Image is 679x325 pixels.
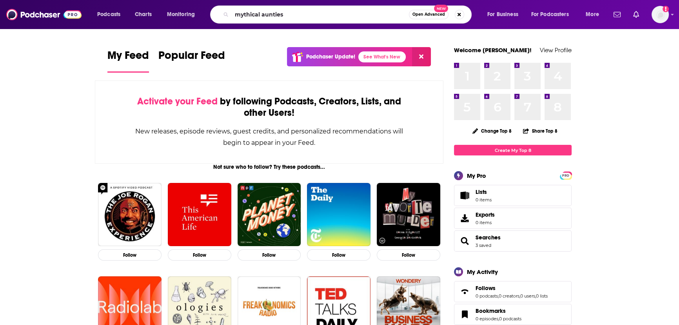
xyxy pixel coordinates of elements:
[107,49,149,67] span: My Feed
[6,7,82,22] img: Podchaser - Follow, Share and Rate Podcasts
[652,6,669,23] img: User Profile
[531,9,569,20] span: For Podcasters
[487,9,518,20] span: For Business
[519,293,520,299] span: ,
[499,316,521,321] a: 0 podcasts
[652,6,669,23] button: Show profile menu
[476,285,496,292] span: Follows
[168,249,231,261] button: Follow
[630,8,642,21] a: Show notifications dropdown
[454,46,532,54] a: Welcome [PERSON_NAME]!
[358,51,406,62] a: See What's New
[434,5,448,12] span: New
[476,220,495,225] span: 0 items
[476,188,492,195] span: Lists
[476,293,498,299] a: 0 podcasts
[499,293,519,299] a: 0 creators
[580,8,609,21] button: open menu
[454,208,572,229] a: Exports
[476,188,487,195] span: Lists
[457,309,472,320] a: Bookmarks
[218,5,479,24] div: Search podcasts, credits, & more...
[476,316,498,321] a: 0 episodes
[476,211,495,218] span: Exports
[663,6,669,12] svg: Add a profile image
[468,126,516,136] button: Change Top 8
[95,164,443,170] div: Not sure who to follow? Try these podcasts...
[238,249,301,261] button: Follow
[409,10,448,19] button: Open AdvancedNew
[238,183,301,246] img: Planet Money
[498,293,499,299] span: ,
[306,53,355,60] p: Podchaser Update!
[498,316,499,321] span: ,
[467,268,498,276] div: My Activity
[97,9,120,20] span: Podcasts
[307,183,370,246] img: The Daily
[476,197,492,203] span: 0 items
[130,8,156,21] a: Charts
[476,243,491,248] a: 3 saved
[523,123,558,139] button: Share Top 8
[137,95,218,107] span: Activate your Feed
[482,8,528,21] button: open menu
[162,8,205,21] button: open menu
[412,13,445,16] span: Open Advanced
[134,126,404,148] div: New releases, episode reviews, guest credits, and personalized recommendations will begin to appe...
[467,172,486,179] div: My Pro
[307,249,370,261] button: Follow
[134,96,404,119] div: by following Podcasts, Creators, Lists, and other Users!
[454,230,572,252] span: Searches
[536,293,548,299] a: 0 lists
[586,9,599,20] span: More
[454,281,572,302] span: Follows
[158,49,225,73] a: Popular Feed
[610,8,624,21] a: Show notifications dropdown
[98,249,162,261] button: Follow
[652,6,669,23] span: Logged in as vivianamoreno
[520,293,535,299] a: 0 users
[457,286,472,297] a: Follows
[167,9,195,20] span: Monitoring
[535,293,536,299] span: ,
[540,46,572,54] a: View Profile
[476,234,501,241] a: Searches
[476,307,506,314] span: Bookmarks
[476,285,548,292] a: Follows
[377,249,440,261] button: Follow
[135,9,152,20] span: Charts
[561,172,570,178] a: PRO
[168,183,231,246] img: This American Life
[526,8,580,21] button: open menu
[476,307,521,314] a: Bookmarks
[158,49,225,67] span: Popular Feed
[457,236,472,246] a: Searches
[232,8,409,21] input: Search podcasts, credits, & more...
[454,185,572,206] a: Lists
[107,49,149,73] a: My Feed
[457,190,472,201] span: Lists
[454,304,572,325] span: Bookmarks
[377,183,440,246] img: My Favorite Murder with Karen Kilgariff and Georgia Hardstark
[454,145,572,155] a: Create My Top 8
[98,183,162,246] img: The Joe Rogan Experience
[457,213,472,224] span: Exports
[92,8,131,21] button: open menu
